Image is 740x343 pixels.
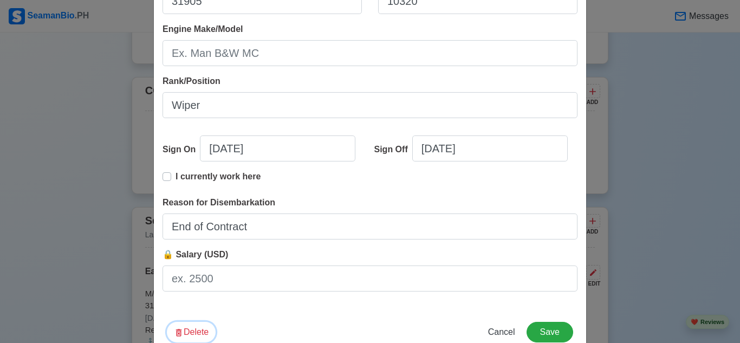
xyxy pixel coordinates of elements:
span: Cancel [488,327,515,336]
button: Save [527,322,573,342]
button: Delete [167,322,216,342]
p: I currently work here [176,170,261,183]
input: ex. 2500 [163,266,577,292]
span: Engine Make/Model [163,24,243,34]
div: Sign Off [374,143,412,156]
input: Ex. Man B&W MC [163,40,577,66]
button: Cancel [481,322,522,342]
span: Reason for Disembarkation [163,198,275,207]
span: Rank/Position [163,76,220,86]
input: Your reason for disembarkation... [163,213,577,240]
span: 🔒 Salary (USD) [163,250,228,259]
input: Ex: Third Officer or 3/OFF [163,92,577,118]
div: Sign On [163,143,200,156]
